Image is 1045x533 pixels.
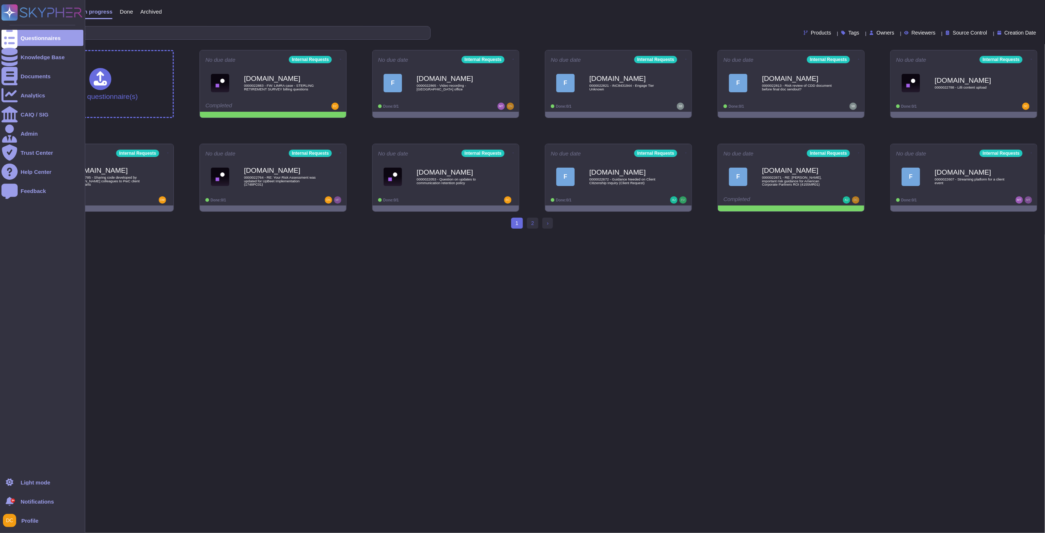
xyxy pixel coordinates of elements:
[589,178,663,185] span: 0000022672 - Guidance Needed on Client Citizenship Inquiry (Client Request)
[1,144,83,161] a: Trust Center
[331,103,339,110] img: user
[556,198,571,202] span: Done: 0/1
[244,75,317,82] b: [DOMAIN_NAME]
[21,131,38,136] div: Admin
[850,103,857,110] img: user
[211,198,226,202] span: Done: 0/1
[1025,196,1032,204] img: user
[378,151,408,156] span: No due date
[634,56,677,63] div: Internal Requests
[896,57,926,62] span: No due date
[935,77,1008,84] b: [DOMAIN_NAME]
[762,84,836,91] span: 0000022813 - Risk review of CDD document before final doc sendout?
[902,168,920,186] div: F
[289,56,332,63] div: Internal Requests
[289,150,332,157] div: Internal Requests
[29,26,430,39] input: Search by keywords
[21,35,61,41] div: Questionnaires
[1,125,83,142] a: Admin
[159,196,166,204] img: user
[901,198,917,202] span: Done: 0/1
[896,151,926,156] span: No due date
[527,218,539,229] a: 2
[589,169,663,176] b: [DOMAIN_NAME]
[417,84,490,91] span: 0000022865 - Video recording - [GEOGRAPHIC_DATA] office
[504,196,511,204] img: user
[462,150,504,157] div: Internal Requests
[980,56,1023,63] div: Internal Requests
[1,106,83,122] a: CAIQ / SIG
[21,150,53,155] div: Trust Center
[71,167,145,174] b: [DOMAIN_NAME]
[507,103,514,110] img: user
[1,68,83,84] a: Documents
[384,168,402,186] img: Logo
[82,9,112,14] span: In progress
[556,104,571,108] span: Done: 0/1
[912,30,936,35] span: Reviewers
[417,178,490,185] span: 0000022053 - Question on updates to communication retention policy
[762,167,836,174] b: [DOMAIN_NAME]
[63,68,138,100] div: Upload questionnaire(s)
[807,56,850,63] div: Internal Requests
[729,168,747,186] div: F
[1,512,21,529] button: user
[807,150,850,157] div: Internal Requests
[71,176,145,186] span: 0000022785 - Sharing code developed by [PERSON_NAME] colleagues to PwC client counterparts
[762,75,836,82] b: [DOMAIN_NAME]
[21,54,65,60] div: Knowledge Base
[551,151,581,156] span: No due date
[1,49,83,65] a: Knowledge Base
[1016,196,1023,204] img: user
[852,196,859,204] img: user
[21,169,51,175] div: Help Center
[21,93,45,98] div: Analytics
[21,188,46,194] div: Feedback
[140,9,162,14] span: Archived
[843,196,850,204] img: user
[244,84,317,91] span: 0000022883 - FW: LIMRA case - STERLING RETIREMENT SURVEY billing questions
[205,151,236,156] span: No due date
[244,176,317,186] span: 0000022764 - RE: Your Risk Assessment was updated for UpBeet Implementation (1748PC01)
[116,150,159,157] div: Internal Requests
[670,196,678,204] img: user
[556,168,575,186] div: F
[729,74,747,92] div: F
[762,176,836,186] span: 0000022671 - RE: [PERSON_NAME], important risk guidance for American Corporate Partners ROI (4155...
[877,30,894,35] span: Owners
[511,218,523,229] span: 1
[383,104,399,108] span: Done: 0/1
[723,57,754,62] span: No due date
[935,169,1008,176] b: [DOMAIN_NAME]
[1,164,83,180] a: Help Center
[205,57,236,62] span: No due date
[723,196,814,204] div: Completed
[729,104,744,108] span: Done: 0/1
[21,112,49,117] div: CAIQ / SIG
[848,30,859,35] span: Tags
[21,480,50,485] div: Light mode
[244,167,317,174] b: [DOMAIN_NAME]
[334,196,341,204] img: user
[21,518,39,523] span: Profile
[551,57,581,62] span: No due date
[811,30,831,35] span: Products
[723,151,754,156] span: No due date
[902,74,920,92] img: Logo
[417,169,490,176] b: [DOMAIN_NAME]
[384,74,402,92] div: F
[634,150,677,157] div: Internal Requests
[11,498,15,503] div: 9+
[21,499,54,504] span: Notifications
[498,103,505,110] img: user
[1005,30,1036,35] span: Creation Date
[325,196,332,204] img: user
[3,514,16,527] img: user
[1,30,83,46] a: Questionnaires
[677,103,684,110] img: user
[378,57,408,62] span: No due date
[1,183,83,199] a: Feedback
[547,220,549,226] span: ›
[980,150,1023,157] div: Internal Requests
[556,74,575,92] div: F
